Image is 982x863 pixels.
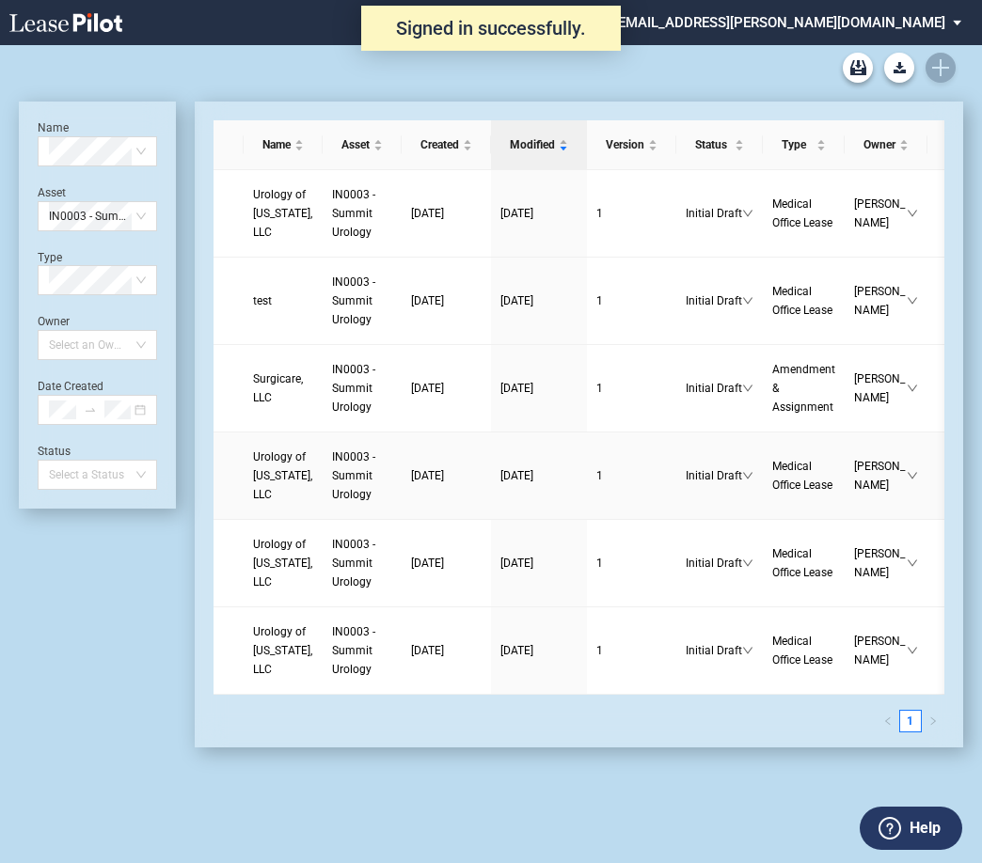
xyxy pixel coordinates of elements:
[596,291,667,310] a: 1
[332,625,375,676] span: IN0003 - Summit Urology
[907,295,918,306] span: down
[854,544,907,582] span: [PERSON_NAME]
[500,204,578,223] a: [DATE]
[38,315,70,328] label: Owner
[500,554,578,573] a: [DATE]
[253,535,313,591] a: Urology of [US_STATE], LLC
[332,360,392,416] a: IN0003 - Summit Urology
[863,135,895,154] span: Owner
[854,457,907,494] span: [PERSON_NAME]
[361,6,621,51] div: Signed in successfully.
[922,710,944,732] li: Next Page
[332,188,375,239] span: IN0003 - Summit Urology
[510,135,555,154] span: Modified
[84,403,97,416] span: swap-right
[877,710,899,732] button: left
[772,547,832,579] span: Medical Office Lease
[772,363,835,414] span: Amendment & Assignment
[500,557,533,570] span: [DATE]
[742,470,753,481] span: down
[411,207,444,220] span: [DATE]
[742,295,753,306] span: down
[606,135,644,154] span: Version
[686,466,742,485] span: Initial Draft
[500,207,533,220] span: [DATE]
[596,207,603,220] span: 1
[332,185,392,242] a: IN0003 - Summit Urology
[411,291,482,310] a: [DATE]
[500,382,533,395] span: [DATE]
[907,208,918,219] span: down
[323,120,402,170] th: Asset
[742,383,753,394] span: down
[596,644,603,657] span: 1
[596,641,667,660] a: 1
[676,120,763,170] th: Status
[253,622,313,679] a: Urology of [US_STATE], LLC
[500,644,533,657] span: [DATE]
[845,120,927,170] th: Owner
[772,632,835,669] a: Medical Office Lease
[686,291,742,310] span: Initial Draft
[411,204,482,223] a: [DATE]
[854,632,907,669] span: [PERSON_NAME]
[742,645,753,656] span: down
[772,635,832,667] span: Medical Office Lease
[411,379,482,398] a: [DATE]
[922,710,944,732] button: right
[596,204,667,223] a: 1
[253,625,312,676] span: Urology of Indiana, LLC
[596,557,603,570] span: 1
[742,557,753,569] span: down
[742,208,753,219] span: down
[695,135,731,154] span: Status
[772,460,832,492] span: Medical Office Lease
[500,469,533,482] span: [DATE]
[332,447,392,504] a: IN0003 - Summit Urology
[860,807,962,850] button: Help
[772,282,835,320] a: Medical Office Lease
[49,202,146,230] span: IN0003 - Summit Urology
[843,53,873,83] a: Archive
[782,135,813,154] span: Type
[772,360,835,416] a: Amendment & Assignment
[854,369,907,407] span: [PERSON_NAME]
[910,816,941,840] label: Help
[253,294,272,307] span: test
[411,644,444,657] span: [DATE]
[884,53,914,83] button: Download Blank Form
[332,275,375,326] span: IN0003 - Summit Urology
[402,120,491,170] th: Created
[332,538,375,588] span: IN0003 - Summit Urology
[772,457,835,494] a: Medical Office Lease
[332,622,392,679] a: IN0003 - Summit Urology
[411,557,444,570] span: [DATE]
[596,469,603,482] span: 1
[596,382,603,395] span: 1
[772,197,832,229] span: Medical Office Lease
[500,294,533,307] span: [DATE]
[500,291,578,310] a: [DATE]
[686,554,742,573] span: Initial Draft
[596,466,667,485] a: 1
[500,466,578,485] a: [DATE]
[854,195,907,232] span: [PERSON_NAME]
[244,120,323,170] th: Name
[253,372,303,404] span: Surgicare, LLC
[253,447,313,504] a: Urology of [US_STATE], LLC
[332,363,375,414] span: IN0003 - Summit Urology
[907,645,918,656] span: down
[341,135,370,154] span: Asset
[38,186,66,199] label: Asset
[587,120,676,170] th: Version
[907,383,918,394] span: down
[411,469,444,482] span: [DATE]
[411,466,482,485] a: [DATE]
[84,403,97,416] span: to
[491,120,587,170] th: Modified
[253,291,313,310] a: test
[907,470,918,481] span: down
[596,379,667,398] a: 1
[332,450,375,501] span: IN0003 - Summit Urology
[772,195,835,232] a: Medical Office Lease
